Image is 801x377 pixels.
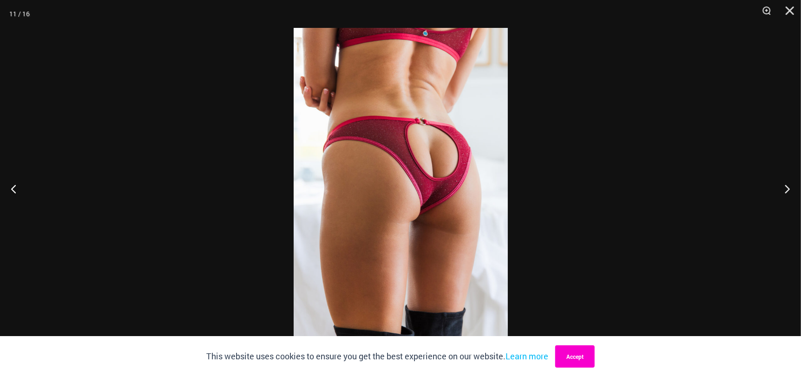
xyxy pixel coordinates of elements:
a: Learn more [506,351,548,362]
img: Guilty Pleasures Red 6045 Thong 02 [294,28,508,349]
div: 11 / 16 [9,7,30,21]
p: This website uses cookies to ensure you get the best experience on our website. [206,350,548,364]
button: Next [766,165,801,212]
button: Accept [555,345,595,368]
